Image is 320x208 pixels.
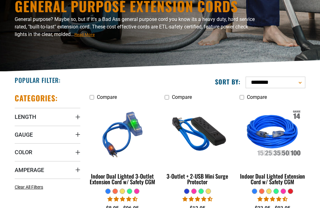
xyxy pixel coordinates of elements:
span: 4.36 stars [182,196,212,202]
span: Gauge [15,131,33,138]
summary: Length [15,108,80,125]
summary: Color [15,143,80,161]
a: blue 3-Outlet + 2-USB Mini Surge Protector [165,103,230,188]
a: blue Indoor Dual Lighted 3-Outlet Extension Cord w/ Safety CGM [90,103,155,188]
a: Indoor Dual Lighted Extension Cord w/ Safety CGM Indoor Dual Lighted Extension Cord w/ Safety CGM [240,103,305,188]
span: Compare [172,94,192,100]
img: Indoor Dual Lighted Extension Cord w/ Safety CGM [239,104,306,165]
img: blue [164,104,231,165]
div: 3-Outlet + 2-USB Mini Surge Protector [165,173,230,185]
img: blue [89,104,156,165]
span: 4.40 stars [257,196,287,202]
span: Compare [97,94,117,100]
summary: Amperage [15,161,80,179]
p: General purpose? Maybe so, but if it's a Bad Ass general purpose cord you know its a heavy duty, ... [15,16,255,38]
a: Clear All Filters [15,184,46,190]
span: Compare [247,94,267,100]
span: Clear All Filters [15,185,43,190]
div: Indoor Dual Lighted 3-Outlet Extension Cord w/ Safety CGM [90,173,155,185]
label: Sort by: [215,78,241,86]
h2: Popular Filter: [15,76,61,84]
span: Amperage [15,166,44,174]
div: Indoor Dual Lighted Extension Cord w/ Safety CGM [240,173,305,185]
span: Read More [74,32,95,37]
span: 4.33 stars [107,196,137,202]
h2: Categories: [15,93,58,103]
span: Color [15,149,32,156]
span: Length [15,113,36,120]
summary: Gauge [15,126,80,143]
